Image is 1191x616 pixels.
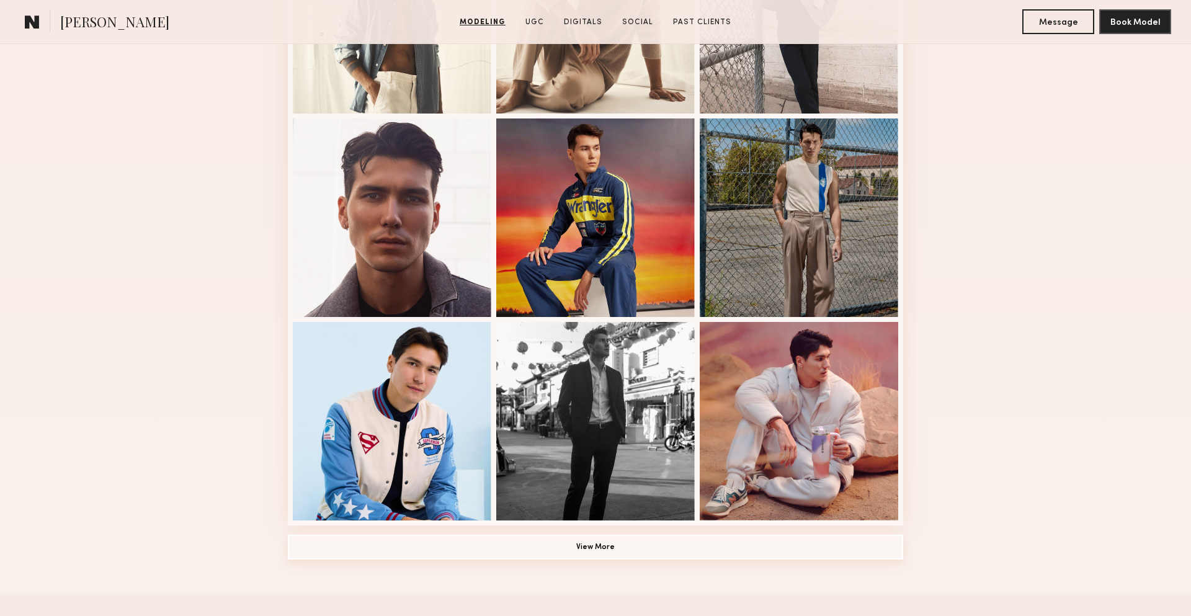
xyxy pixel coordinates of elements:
[1099,16,1171,27] a: Book Model
[1099,9,1171,34] button: Book Model
[520,17,549,28] a: UGC
[1022,9,1094,34] button: Message
[668,17,736,28] a: Past Clients
[288,535,903,560] button: View More
[559,17,607,28] a: Digitals
[60,12,169,34] span: [PERSON_NAME]
[455,17,511,28] a: Modeling
[617,17,658,28] a: Social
